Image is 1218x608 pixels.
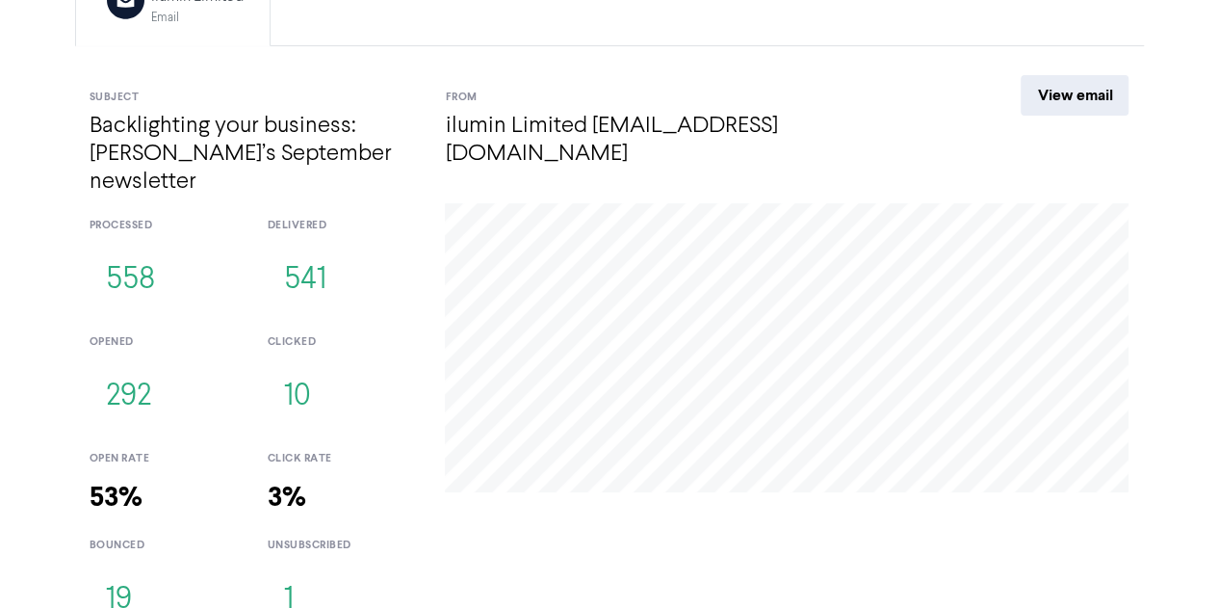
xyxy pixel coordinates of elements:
[90,451,239,467] div: open rate
[267,451,416,467] div: click rate
[267,218,416,234] div: delivered
[90,90,417,106] div: Subject
[445,90,950,106] div: From
[267,365,326,429] button: 10
[90,334,239,351] div: opened
[90,365,168,429] button: 292
[1122,515,1218,608] iframe: Chat Widget
[267,249,342,312] button: 541
[90,249,171,312] button: 558
[267,538,416,554] div: unsubscribed
[90,218,239,234] div: processed
[1021,75,1128,116] a: View email
[445,113,950,169] h4: ilumin Limited [EMAIL_ADDRESS][DOMAIN_NAME]
[267,334,416,351] div: clicked
[267,481,305,515] strong: 3%
[90,538,239,554] div: bounced
[151,9,244,27] div: Email
[90,113,417,196] h4: Backlighting your business: [PERSON_NAME]’s September newsletter
[90,481,143,515] strong: 53%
